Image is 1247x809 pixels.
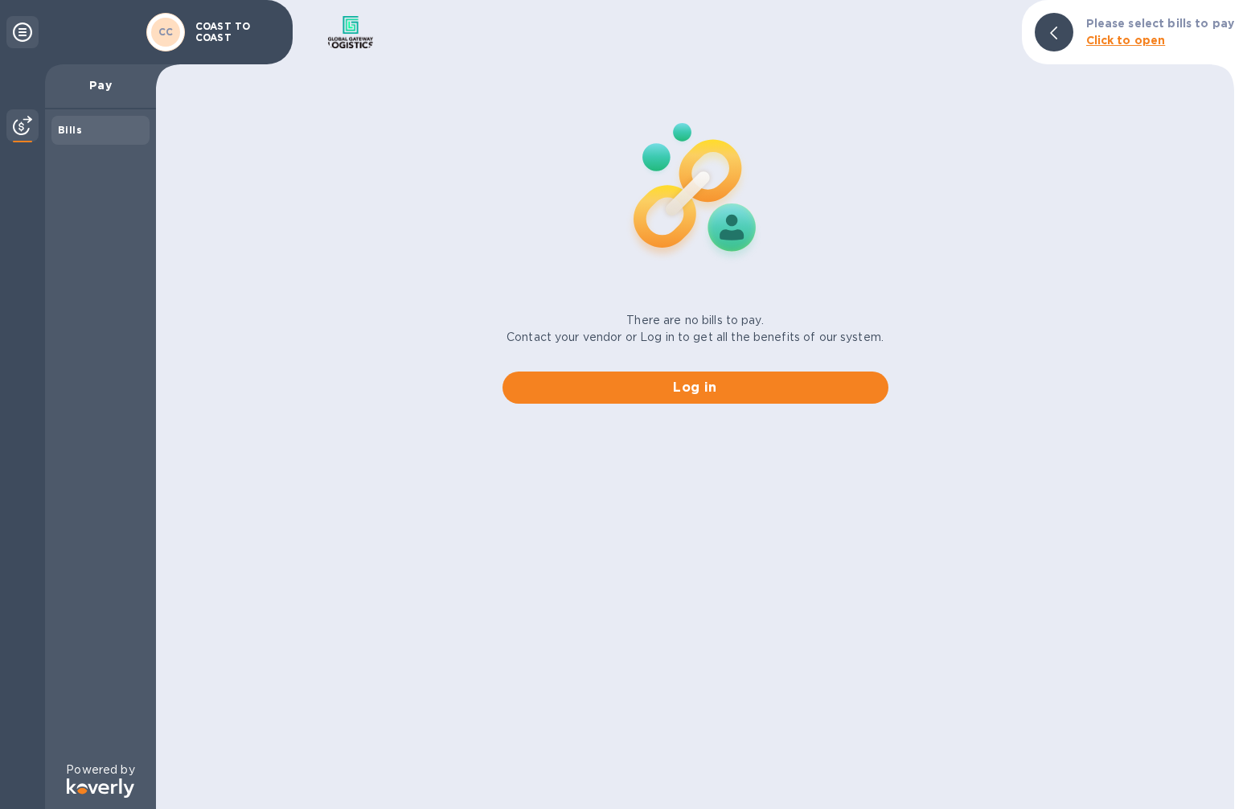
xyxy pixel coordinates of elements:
p: COAST TO COAST [195,21,276,43]
b: Please select bills to pay [1086,17,1234,30]
b: Bills [58,124,82,136]
b: CC [158,26,174,38]
button: Log in [502,372,888,404]
b: Click to open [1086,34,1166,47]
img: Logo [67,778,134,798]
p: Pay [58,77,143,93]
p: There are no bills to pay. Contact your vendor or Log in to get all the benefits of our system. [507,312,884,346]
span: Log in [515,378,876,397]
p: Powered by [66,762,134,778]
